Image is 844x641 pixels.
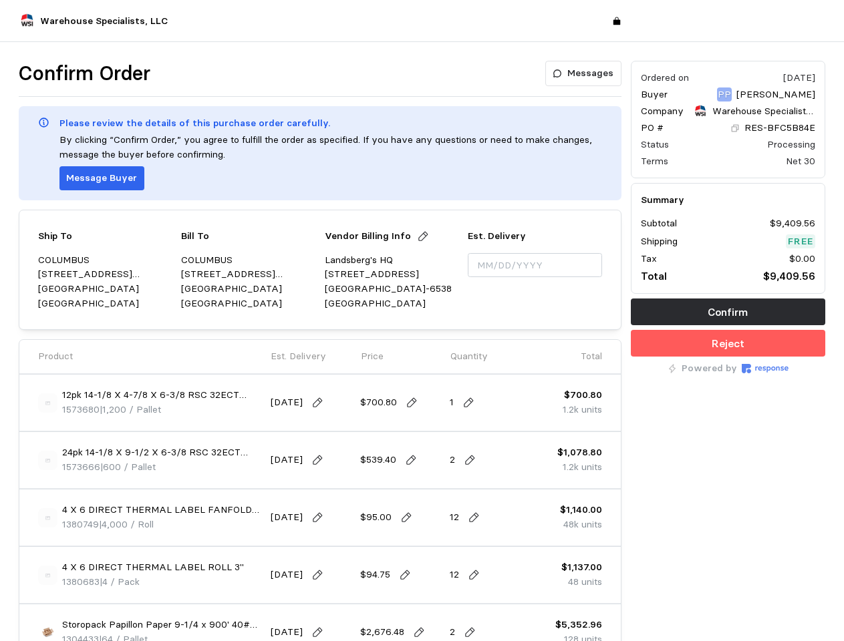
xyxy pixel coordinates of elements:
[38,282,172,296] p: [GEOGRAPHIC_DATA]
[181,253,315,268] p: COLUMBUS
[271,349,326,364] p: Est. Delivery
[19,61,150,87] h1: Confirm Order
[450,349,488,364] p: Quantity
[38,393,57,413] img: svg%3e
[770,216,815,231] p: $9,409.56
[181,296,315,311] p: [GEOGRAPHIC_DATA]
[767,138,815,152] div: Processing
[631,330,825,357] button: Reject
[325,267,458,282] p: [STREET_ADDRESS]
[38,267,172,282] p: [STREET_ADDRESS][PERSON_NAME]
[450,395,454,410] p: 1
[712,104,815,119] p: Warehouse Specialists, LLC
[360,395,397,410] p: $700.80
[325,253,458,268] p: Landsberg's HQ
[736,87,815,102] p: [PERSON_NAME]
[641,193,815,207] h5: Summary
[783,71,815,85] div: [DATE]
[708,304,748,320] p: Confirm
[271,510,303,525] p: [DATE]
[38,349,73,364] p: Product
[38,253,172,268] p: COLUMBUS
[718,87,731,102] p: PP
[62,403,100,415] span: 1573680
[788,234,813,249] p: Free
[62,518,99,530] span: 1380749
[557,460,602,475] p: 1.2k units
[325,282,458,296] p: [GEOGRAPHIC_DATA]-6538
[712,335,744,352] p: Reject
[38,566,57,585] img: svg%3e
[59,116,330,131] p: Please review the details of this purchase order carefully.
[360,510,392,525] p: $95.00
[100,461,156,473] span: | 600 / Pallet
[181,267,315,282] p: [STREET_ADDRESS][PERSON_NAME]
[100,576,140,588] span: | 4 / Pack
[563,388,602,403] p: $700.80
[38,296,172,311] p: [GEOGRAPHIC_DATA]
[560,503,602,517] p: $1,140.00
[742,364,789,373] img: Response Logo
[641,268,667,284] p: Total
[38,451,57,470] img: svg%3e
[763,268,815,284] p: $9,409.56
[557,445,602,460] p: $1,078.80
[641,138,669,152] div: Status
[62,618,261,632] p: Storopack Papillon Paper 9-1/4 x 900' 40# 16bx/layer
[682,361,737,376] p: Powered by
[641,87,668,102] p: Buyer
[38,508,57,527] img: svg%3e
[641,252,657,266] p: Tax
[450,510,459,525] p: 12
[561,575,602,590] p: 48 units
[360,625,404,640] p: $2,676.48
[66,171,137,186] p: Message Buyer
[563,403,602,417] p: 1.2k units
[271,395,303,410] p: [DATE]
[789,252,815,266] p: $0.00
[271,453,303,467] p: [DATE]
[361,349,384,364] p: Price
[560,517,602,532] p: 48k units
[450,453,455,467] p: 2
[181,229,209,244] p: Bill To
[38,229,72,244] p: Ship To
[450,568,459,582] p: 12
[581,349,602,364] p: Total
[271,568,303,582] p: [DATE]
[62,560,244,575] p: 4 X 6 DIRECT THERMAL LABEL ROLL 3"
[99,518,154,530] span: | 4,000 / Roll
[62,388,261,403] p: 12pk 14-1/8 X 4-7/8 X 6-3/8 RSC 32ECT Kraft
[567,66,613,81] p: Messages
[325,296,458,311] p: [GEOGRAPHIC_DATA]
[641,104,684,119] p: Company
[62,461,100,473] span: 1573666
[59,166,144,190] button: Message Buyer
[545,61,621,86] button: Messages
[100,403,161,415] span: | 1,200 / Pallet
[744,121,815,136] p: RES-BFC5B84E
[62,503,261,517] p: 4 X 6 DIRECT THERMAL LABEL FANFOLD (4000/RL)
[360,568,390,582] p: $94.75
[641,234,678,249] p: Shipping
[40,14,168,29] p: Warehouse Specialists, LLC
[561,560,602,575] p: $1,137.00
[468,229,601,244] p: Est. Delivery
[555,618,602,632] p: $5,352.96
[631,298,825,325] button: Confirm
[786,154,815,168] div: Net 30
[62,576,100,588] span: 1380683
[468,253,601,278] input: MM/DD/YYYY
[641,216,677,231] p: Subtotal
[325,229,411,244] p: Vendor Billing Info
[62,445,261,460] p: 24pk 14-1/8 X 9-1/2 X 6-3/8 RSC 32ECT Kraft
[641,154,668,168] div: Terms
[59,133,602,162] p: By clicking “Confirm Order,” you agree to fulfill the order as specified. If you have any questio...
[641,121,664,136] p: PO #
[360,453,396,467] p: $539.40
[271,625,303,640] p: [DATE]
[450,625,455,640] p: 2
[181,282,315,296] p: [GEOGRAPHIC_DATA]
[641,71,689,85] div: Ordered on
